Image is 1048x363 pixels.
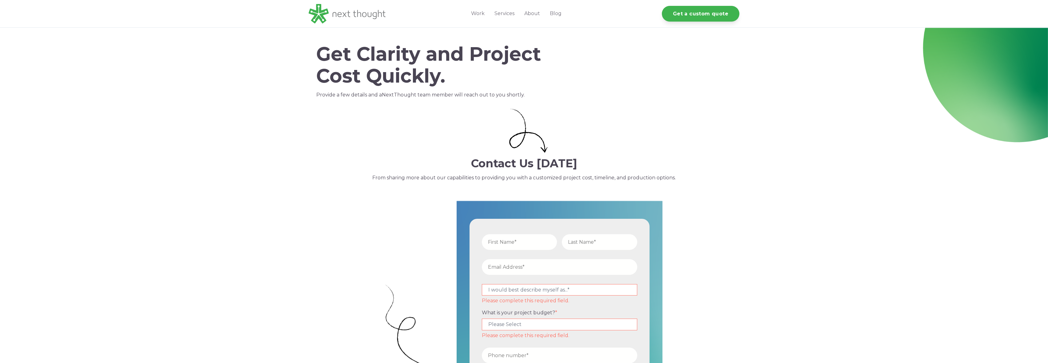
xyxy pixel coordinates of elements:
[316,42,541,88] span: Get Clarity and Project Cost Quickly.
[509,109,548,153] img: Small curly arrow
[482,259,637,275] input: Email Address*
[482,298,637,304] label: Please complete this required field.
[309,4,386,23] img: LG - NextThought Logo
[309,157,739,170] h2: Contact Us [DATE]
[382,92,525,98] span: NextThought team member will reach out to you shortly.
[482,310,555,316] span: What is your project budget?
[309,174,739,182] p: From sharing more about our capabilities to providing you with a customized project cost, timelin...
[482,333,637,338] label: Please complete this required field.
[482,234,557,250] input: First Name*
[662,6,739,22] a: Get a custom quote
[562,234,637,250] input: Last Name*
[316,92,382,98] span: Provide a few details and a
